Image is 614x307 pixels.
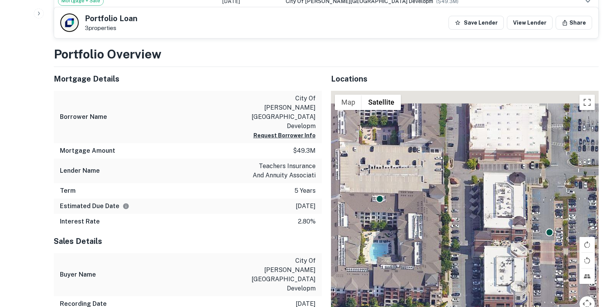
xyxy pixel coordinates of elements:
p: $49.3m [293,146,316,155]
button: Save Lender [449,16,504,30]
h5: Locations [331,73,599,85]
h5: Sales Details [54,235,322,247]
button: Show street map [335,95,362,110]
p: city of [PERSON_NAME][GEOGRAPHIC_DATA] developm [247,94,316,131]
h6: Buyer Name [60,270,96,279]
a: View Lender [507,16,553,30]
h6: Borrower Name [60,112,107,122]
h5: Portfolio Loan [85,15,137,22]
p: 3 properties [85,25,137,32]
h6: Term [60,186,76,195]
p: teachers insurance and annuity associati [247,162,316,180]
p: 5 years [295,186,316,195]
p: [DATE] [296,202,316,211]
h6: Estimated Due Date [60,202,129,211]
button: Toggle fullscreen view [579,95,595,110]
h6: Interest Rate [60,217,100,226]
svg: Estimate is based on a standard schedule for this type of loan. [122,203,129,210]
p: 2.80% [298,217,316,226]
button: Share [556,16,592,30]
p: city of [PERSON_NAME][GEOGRAPHIC_DATA] developm [247,256,316,293]
iframe: Chat Widget [576,245,614,282]
button: Rotate map clockwise [579,237,595,252]
h3: Portfolio Overview [54,45,599,63]
button: Show satellite imagery [362,95,401,110]
h6: Lender Name [60,166,100,175]
h5: Mortgage Details [54,73,322,85]
h6: Mortgage Amount [60,146,115,155]
button: Request Borrower Info [253,131,316,140]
